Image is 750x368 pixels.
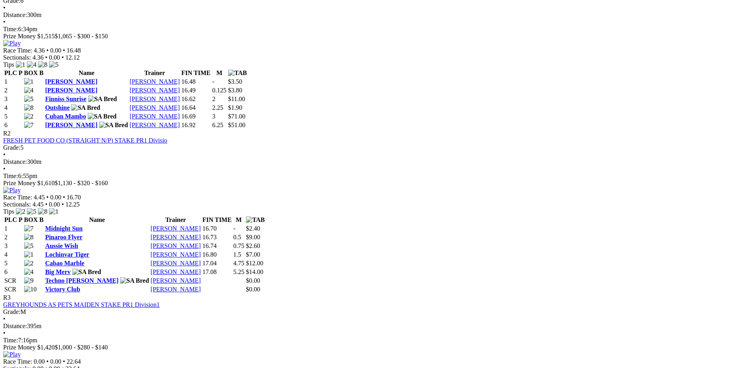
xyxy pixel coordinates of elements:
span: Tips [3,61,14,68]
span: 16.48 [67,47,81,54]
span: Sectionals: [3,201,31,208]
span: PLC [4,69,17,76]
span: $14.00 [246,268,263,275]
a: Lochinvar Tiger [45,251,89,258]
span: $2.40 [246,225,260,232]
th: Name [45,69,128,77]
span: 4.36 [34,47,45,54]
a: [PERSON_NAME] [151,277,201,284]
td: 16.92 [181,121,211,129]
td: 1 [4,78,23,86]
span: • [63,47,65,54]
td: 16.73 [202,233,232,241]
img: 8 [24,234,34,241]
a: Pinaroo Flyer [45,234,82,240]
span: $1,065 - $300 - $150 [55,33,108,39]
a: FRESH PET FOOD CO (STRAIGHT N/P) STAKE PR1 Divisio [3,137,167,144]
span: • [46,194,49,201]
td: SCR [4,285,23,293]
span: $1,000 - $280 - $140 [55,344,108,351]
img: TAB [228,69,247,77]
text: - [212,78,214,85]
td: 4 [4,104,23,112]
img: 1 [24,78,34,85]
span: Sectionals: [3,54,31,61]
th: FIN TIME [181,69,211,77]
span: • [46,47,49,54]
span: 0.00 [34,358,45,365]
img: 4 [24,87,34,94]
span: BOX [24,216,38,223]
img: 5 [24,242,34,250]
a: [PERSON_NAME] [130,87,180,94]
span: $0.00 [246,277,260,284]
td: 16.64 [181,104,211,112]
th: FIN TIME [202,216,232,224]
td: SCR [4,277,23,285]
img: 10 [24,286,37,293]
td: 16.69 [181,113,211,120]
span: • [45,54,47,61]
td: 2 [4,233,23,241]
span: $9.00 [246,234,260,240]
img: 2 [24,113,34,120]
div: Prize Money $1,515 [3,33,747,40]
span: Time: [3,173,18,179]
text: 0.125 [212,87,227,94]
a: Techno [PERSON_NAME] [45,277,119,284]
span: BOX [24,69,38,76]
span: Distance: [3,323,27,329]
a: Victory Club [45,286,80,293]
th: M [212,69,227,77]
div: 6:55pm [3,173,747,180]
a: Finniss Sunrise [45,96,86,102]
span: $1.90 [228,104,242,111]
a: [PERSON_NAME] [151,260,201,267]
img: 1 [16,61,25,68]
div: 300m [3,158,747,165]
img: 2 [16,208,25,215]
span: Race Time: [3,358,32,365]
img: Play [3,187,21,194]
div: 7:16pm [3,337,747,344]
span: Time: [3,26,18,32]
span: • [3,165,6,172]
a: Aussie Wish [45,242,78,249]
a: Big Merv [45,268,70,275]
span: P [19,216,23,223]
a: GREYHOUNDS AS PETS MAIDEN STAKE PR1 Division1 [3,301,160,308]
span: 4.36 [32,54,43,61]
td: 6 [4,268,23,276]
span: $0.00 [246,286,260,293]
span: Tips [3,208,14,215]
span: • [3,315,6,322]
a: [PERSON_NAME] [45,122,97,128]
span: • [63,358,65,365]
img: SA Bred [120,277,149,284]
text: 0.5 [233,234,241,240]
td: 16.62 [181,95,211,103]
span: • [45,201,47,208]
text: 6.25 [212,122,223,128]
td: 16.49 [181,86,211,94]
span: Grade: [3,144,21,151]
span: $11.00 [228,96,245,102]
div: 6:34pm [3,26,747,33]
a: [PERSON_NAME] [45,78,97,85]
div: 395m [3,323,747,330]
th: M [233,216,245,224]
a: [PERSON_NAME] [151,251,201,258]
td: 16.80 [202,251,232,259]
text: 2 [212,96,215,102]
text: 4.75 [233,260,244,267]
img: 9 [24,277,34,284]
img: SA Bred [71,104,100,111]
img: SA Bred [99,122,128,129]
span: P [19,69,23,76]
img: 8 [38,61,47,68]
span: • [62,54,64,61]
span: Time: [3,337,18,344]
span: 0.00 [50,47,61,54]
td: 17.04 [202,259,232,267]
span: 0.00 [50,358,61,365]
